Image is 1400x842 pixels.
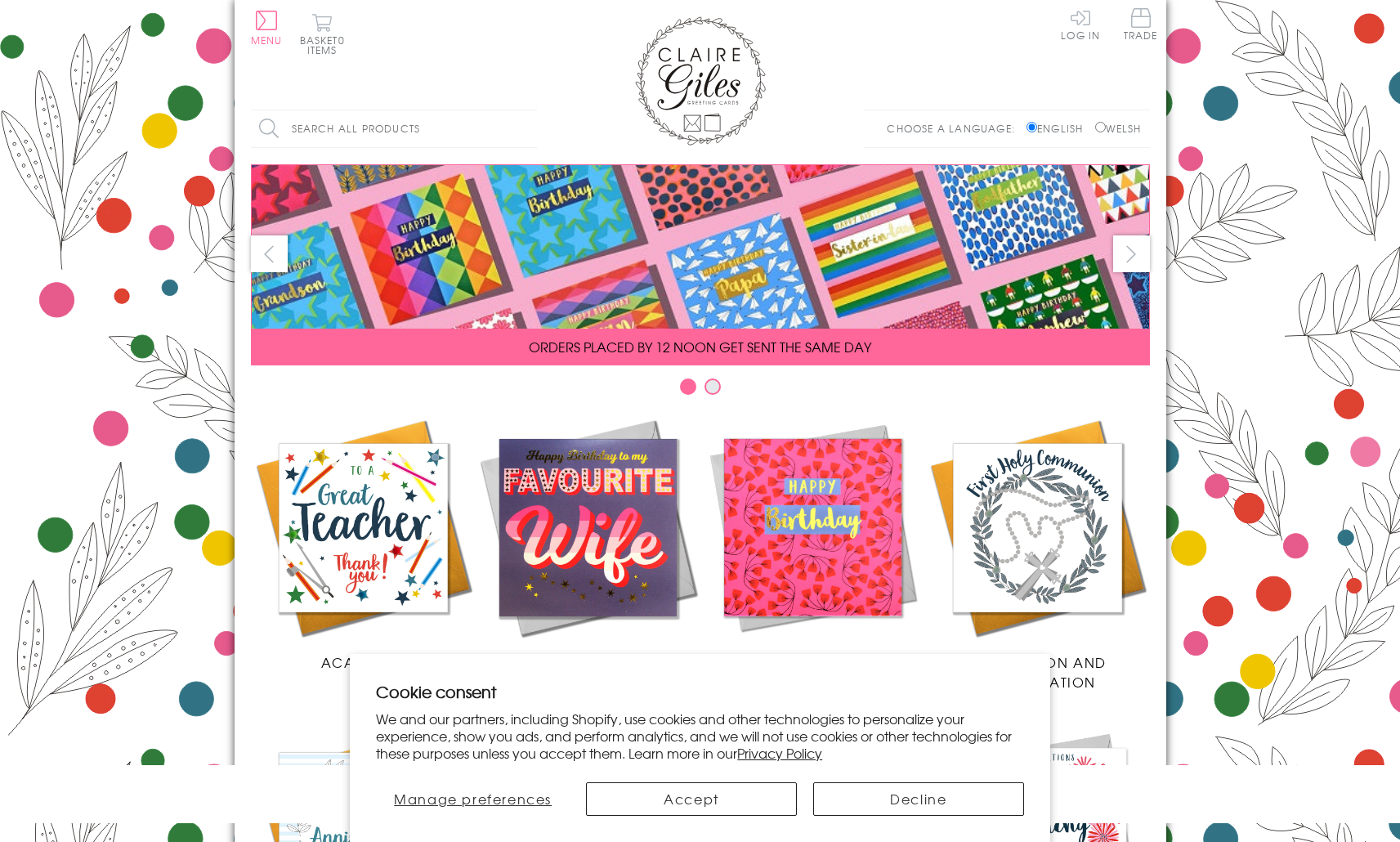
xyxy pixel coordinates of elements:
[680,378,696,395] button: Carousel Page 1 (Current Slide)
[376,710,1024,761] p: We and our partners, including Shopify, use cookies and other technologies to personalize your ex...
[251,33,283,47] span: Menu
[700,415,925,672] a: Birthdays
[529,337,871,356] span: ORDERS PLACED BY 12 NOON GET SENT THE SAME DAY
[476,415,700,672] a: New Releases
[394,789,552,808] span: Manage preferences
[704,378,721,395] button: Carousel Page 2
[251,235,288,272] button: prev
[1095,122,1106,132] input: Welsh
[586,782,797,816] button: Accept
[773,652,852,672] span: Birthdays
[251,415,476,672] a: Academic
[1113,235,1150,272] button: next
[1027,122,1037,132] input: English
[376,680,1024,703] h2: Cookie consent
[300,13,345,55] button: Basket0 items
[376,782,570,816] button: Manage preferences
[635,16,766,146] img: Claire Giles Greetings Cards
[925,415,1150,692] a: Communion and Confirmation
[307,33,345,57] span: 0 items
[1124,8,1158,40] span: Trade
[813,782,1024,816] button: Decline
[321,652,405,672] span: Academic
[251,11,283,45] button: Menu
[1061,8,1100,40] a: Log In
[534,652,641,672] span: New Releases
[251,110,537,147] input: Search all products
[1027,121,1091,136] label: English
[251,378,1150,403] div: Carousel Pagination
[887,121,1023,136] p: Choose a language:
[737,743,822,763] a: Privacy Policy
[1124,8,1158,43] a: Trade
[1095,121,1142,136] label: Welsh
[521,110,537,147] input: Search
[968,652,1107,692] span: Communion and Confirmation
